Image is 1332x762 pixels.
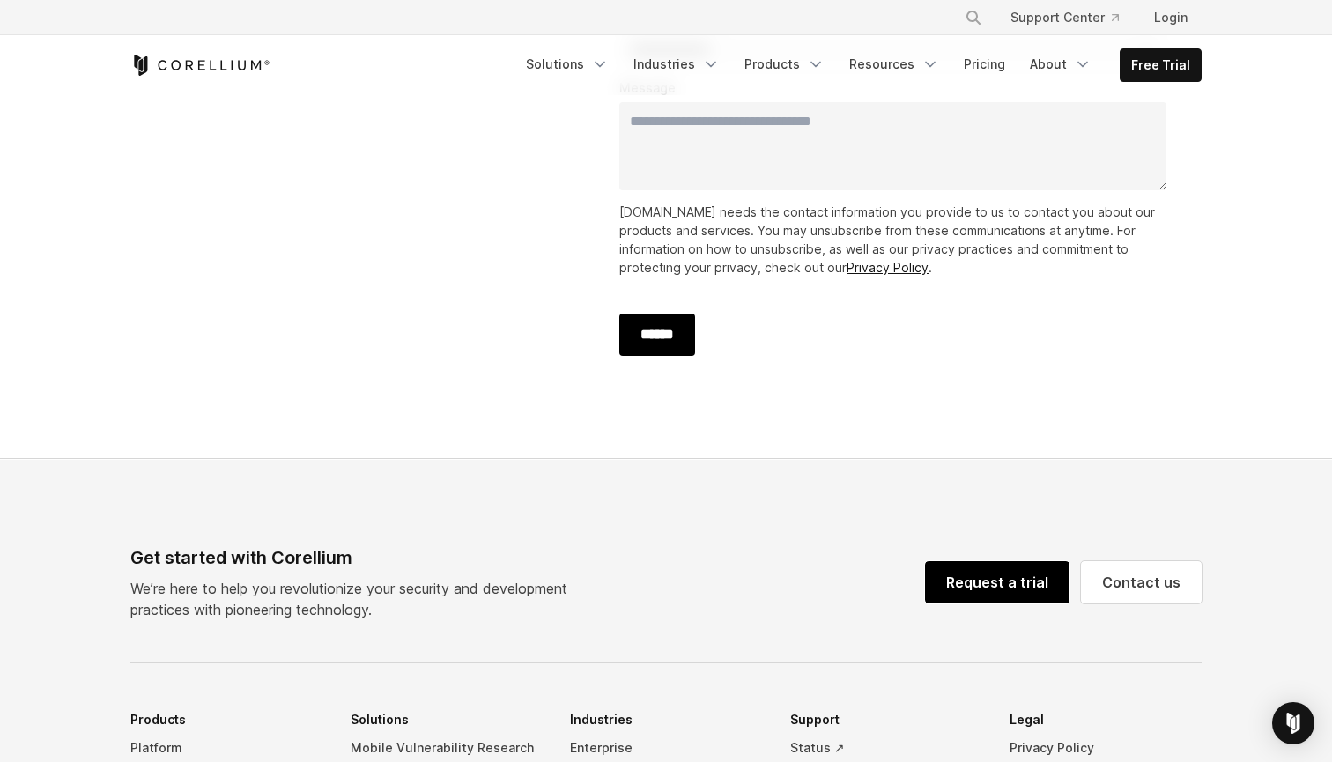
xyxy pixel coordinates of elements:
[1019,48,1102,80] a: About
[925,561,1069,603] a: Request a trial
[1140,2,1202,33] a: Login
[943,2,1202,33] div: Navigation Menu
[515,48,1202,82] div: Navigation Menu
[1272,702,1314,744] div: Open Intercom Messenger
[623,48,730,80] a: Industries
[130,55,270,76] a: Corellium Home
[351,734,543,762] a: Mobile Vulnerability Research
[130,578,581,620] p: We’re here to help you revolutionize your security and development practices with pioneering tech...
[130,544,581,571] div: Get started with Corellium
[958,2,989,33] button: Search
[1121,49,1201,81] a: Free Trial
[790,734,982,762] a: Status ↗
[619,203,1173,277] p: [DOMAIN_NAME] needs the contact information you provide to us to contact you about our products a...
[847,260,929,275] a: Privacy Policy
[839,48,950,80] a: Resources
[953,48,1016,80] a: Pricing
[570,734,762,762] a: Enterprise
[130,734,322,762] a: Platform
[996,2,1133,33] a: Support Center
[1010,734,1202,762] a: Privacy Policy
[734,48,835,80] a: Products
[515,48,619,80] a: Solutions
[1081,561,1202,603] a: Contact us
